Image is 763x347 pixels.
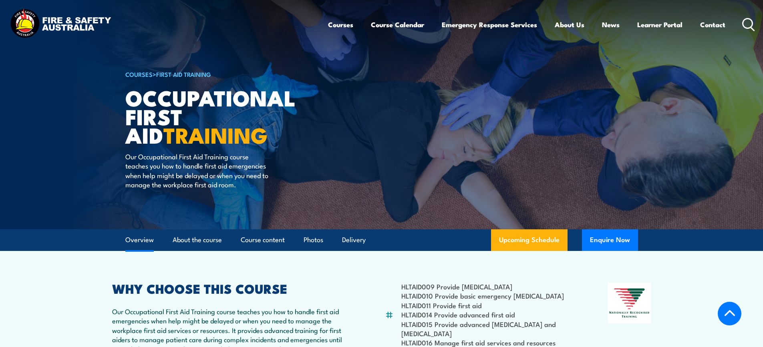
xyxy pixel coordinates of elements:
[342,229,366,251] a: Delivery
[401,291,569,300] li: HLTAID010 Provide basic emergency [MEDICAL_DATA]
[328,14,353,35] a: Courses
[602,14,620,35] a: News
[401,310,569,319] li: HLTAID014 Provide advanced first aid
[582,229,638,251] button: Enquire Now
[401,282,569,291] li: HLTAID009 Provide [MEDICAL_DATA]
[555,14,584,35] a: About Us
[125,70,153,78] a: COURSES
[371,14,424,35] a: Course Calendar
[241,229,285,251] a: Course content
[608,283,651,323] img: Nationally Recognised Training logo.
[491,229,568,251] a: Upcoming Schedule
[125,88,323,144] h1: Occupational First Aid
[173,229,222,251] a: About the course
[125,152,272,189] p: Our Occupational First Aid Training course teaches you how to handle first aid emergencies when h...
[125,69,323,79] h6: >
[304,229,323,251] a: Photos
[112,283,346,294] h2: WHY CHOOSE THIS COURSE
[401,301,569,310] li: HLTAID011 Provide first aid
[156,70,211,78] a: First Aid Training
[442,14,537,35] a: Emergency Response Services
[700,14,725,35] a: Contact
[401,319,569,338] li: HLTAID015 Provide advanced [MEDICAL_DATA] and [MEDICAL_DATA]
[125,229,154,251] a: Overview
[163,118,268,151] strong: TRAINING
[637,14,682,35] a: Learner Portal
[401,338,569,347] li: HLTAID016 Manage first aid services and resources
